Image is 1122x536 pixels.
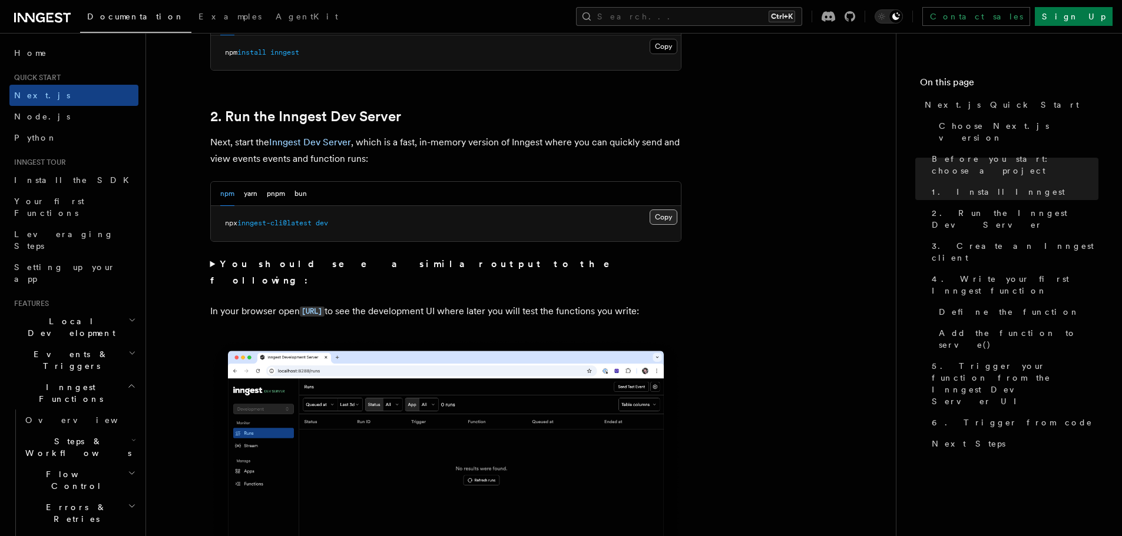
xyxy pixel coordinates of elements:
[1035,7,1113,26] a: Sign Up
[934,115,1098,148] a: Choose Next.js version
[14,229,114,251] span: Leveraging Steps
[927,181,1098,202] a: 1. Install Inngest
[21,464,138,497] button: Flow Control
[875,9,903,24] button: Toggle dark mode
[220,182,234,206] button: npm
[276,12,338,21] span: AgentKit
[316,219,328,227] span: dev
[9,344,138,377] button: Events & Triggers
[14,197,84,218] span: Your first Functions
[269,137,351,148] a: Inngest Dev Server
[9,348,128,372] span: Events & Triggers
[25,415,147,425] span: Overview
[927,268,1098,301] a: 4. Write your first Inngest function
[9,299,49,308] span: Features
[927,202,1098,235] a: 2. Run the Inngest Dev Server
[21,468,128,492] span: Flow Control
[210,258,627,286] strong: You should see a similar output to the following:
[9,169,138,191] a: Install the SDK
[21,501,128,525] span: Errors & Retries
[14,47,47,59] span: Home
[269,4,345,32] a: AgentKit
[9,158,66,167] span: Inngest tour
[21,431,138,464] button: Steps & Workflows
[21,410,138,431] a: Overview
[650,39,677,54] button: Copy
[210,108,401,125] a: 2. Run the Inngest Dev Server
[650,209,677,225] button: Copy
[210,256,681,289] summary: You should see a similar output to the following:
[939,306,1080,318] span: Define the function
[237,48,266,56] span: install
[922,7,1030,26] a: Contact sales
[300,305,325,317] a: [URL]
[267,182,285,206] button: pnpm
[270,48,299,56] span: inngest
[925,99,1079,111] span: Next.js Quick Start
[225,219,237,227] span: npx
[237,219,312,227] span: inngest-cli@latest
[9,377,138,410] button: Inngest Functions
[9,85,138,106] a: Next.js
[9,106,138,127] a: Node.js
[9,73,61,82] span: Quick start
[932,273,1098,297] span: 4. Write your first Inngest function
[927,412,1098,433] a: 6. Trigger from code
[9,191,138,224] a: Your first Functions
[14,133,57,142] span: Python
[934,301,1098,322] a: Define the function
[769,11,795,22] kbd: Ctrl+K
[932,207,1098,231] span: 2. Run the Inngest Dev Server
[939,120,1098,144] span: Choose Next.js version
[225,48,237,56] span: npm
[9,42,138,64] a: Home
[9,315,128,339] span: Local Development
[300,307,325,317] code: [URL]
[87,12,184,21] span: Documentation
[927,355,1098,412] a: 5. Trigger your function from the Inngest Dev Server UI
[932,417,1093,428] span: 6. Trigger from code
[21,497,138,530] button: Errors & Retries
[14,262,115,284] span: Setting up your app
[191,4,269,32] a: Examples
[927,235,1098,268] a: 3. Create an Inngest client
[576,7,802,26] button: Search...Ctrl+K
[927,433,1098,454] a: Next Steps
[920,94,1098,115] a: Next.js Quick Start
[934,322,1098,355] a: Add the function to serve()
[9,257,138,289] a: Setting up your app
[294,182,307,206] button: bun
[920,75,1098,94] h4: On this page
[932,438,1005,450] span: Next Steps
[14,175,136,185] span: Install the SDK
[932,360,1098,407] span: 5. Trigger your function from the Inngest Dev Server UI
[198,12,262,21] span: Examples
[9,311,138,344] button: Local Development
[9,381,127,405] span: Inngest Functions
[932,240,1098,264] span: 3. Create an Inngest client
[932,186,1065,198] span: 1. Install Inngest
[939,327,1098,351] span: Add the function to serve()
[932,153,1098,177] span: Before you start: choose a project
[80,4,191,33] a: Documentation
[14,112,70,121] span: Node.js
[21,435,131,459] span: Steps & Workflows
[927,148,1098,181] a: Before you start: choose a project
[210,303,681,320] p: In your browser open to see the development UI where later you will test the functions you write:
[14,91,70,100] span: Next.js
[9,127,138,148] a: Python
[244,182,257,206] button: yarn
[210,134,681,167] p: Next, start the , which is a fast, in-memory version of Inngest where you can quickly send and vi...
[9,224,138,257] a: Leveraging Steps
